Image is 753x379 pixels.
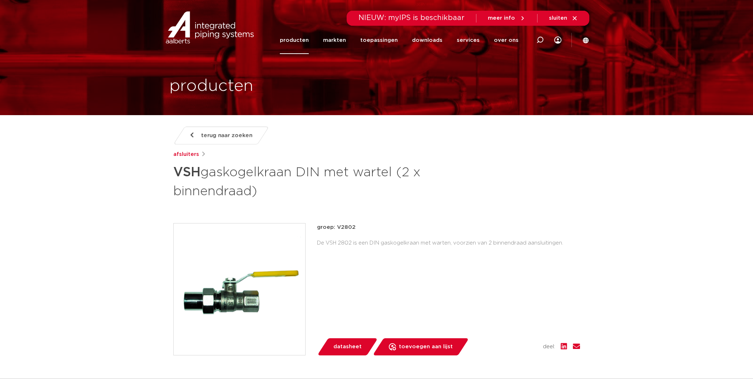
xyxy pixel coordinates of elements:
h1: gaskogelkraan DIN met wartel (2 x binnendraad) [173,162,442,200]
a: toepassingen [360,26,398,54]
span: datasheet [333,341,362,353]
span: toevoegen aan lijst [399,341,453,353]
a: services [457,26,480,54]
a: afsluiters [173,150,199,159]
a: sluiten [549,15,578,21]
a: markten [323,26,346,54]
div: my IPS [554,32,561,48]
img: Product Image for VSH gaskogelkraan DIN met wartel (2 x binnendraad) [174,223,305,355]
span: terug naar zoeken [201,130,252,141]
span: NIEUW: myIPS is beschikbaar [358,14,465,21]
a: over ons [494,26,519,54]
span: sluiten [549,15,567,21]
span: deel: [543,343,555,351]
a: terug naar zoeken [173,127,269,144]
a: downloads [412,26,442,54]
strong: VSH [173,166,200,179]
div: De VSH 2802 is een DIN gaskogelkraan met warten, voorzien van 2 binnendraad aansluitingen. [317,237,580,249]
a: producten [280,26,309,54]
a: datasheet [317,338,378,355]
h1: producten [169,75,253,98]
span: meer info [488,15,515,21]
nav: Menu [280,26,519,54]
a: meer info [488,15,526,21]
p: groep: V2802 [317,223,580,232]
